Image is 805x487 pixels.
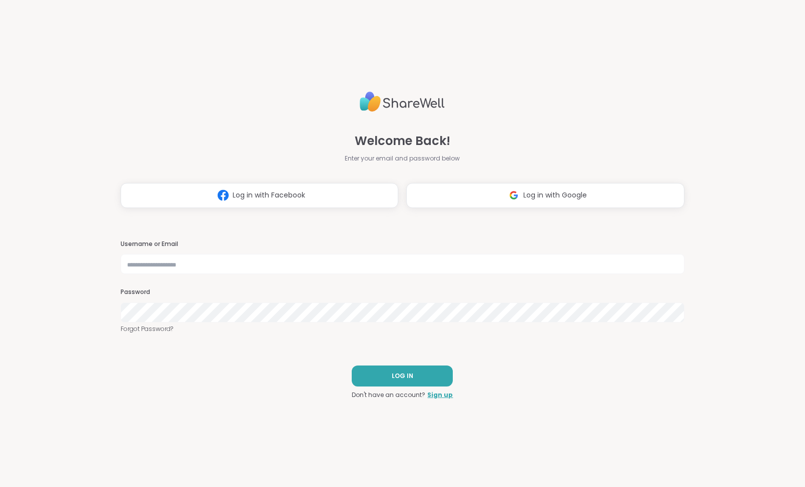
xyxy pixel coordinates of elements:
[121,183,398,208] button: Log in with Facebook
[345,154,460,163] span: Enter your email and password below
[523,190,587,200] span: Log in with Google
[392,371,413,380] span: LOG IN
[121,240,684,248] h3: Username or Email
[352,365,453,386] button: LOG IN
[355,132,450,150] span: Welcome Back!
[504,186,523,204] img: ShareWell Logomark
[360,87,445,116] img: ShareWell Logo
[427,390,453,399] a: Sign up
[214,186,233,204] img: ShareWell Logomark
[352,390,425,399] span: Don't have an account?
[233,190,305,200] span: Log in with Facebook
[406,183,684,208] button: Log in with Google
[121,288,684,296] h3: Password
[121,324,684,333] a: Forgot Password?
